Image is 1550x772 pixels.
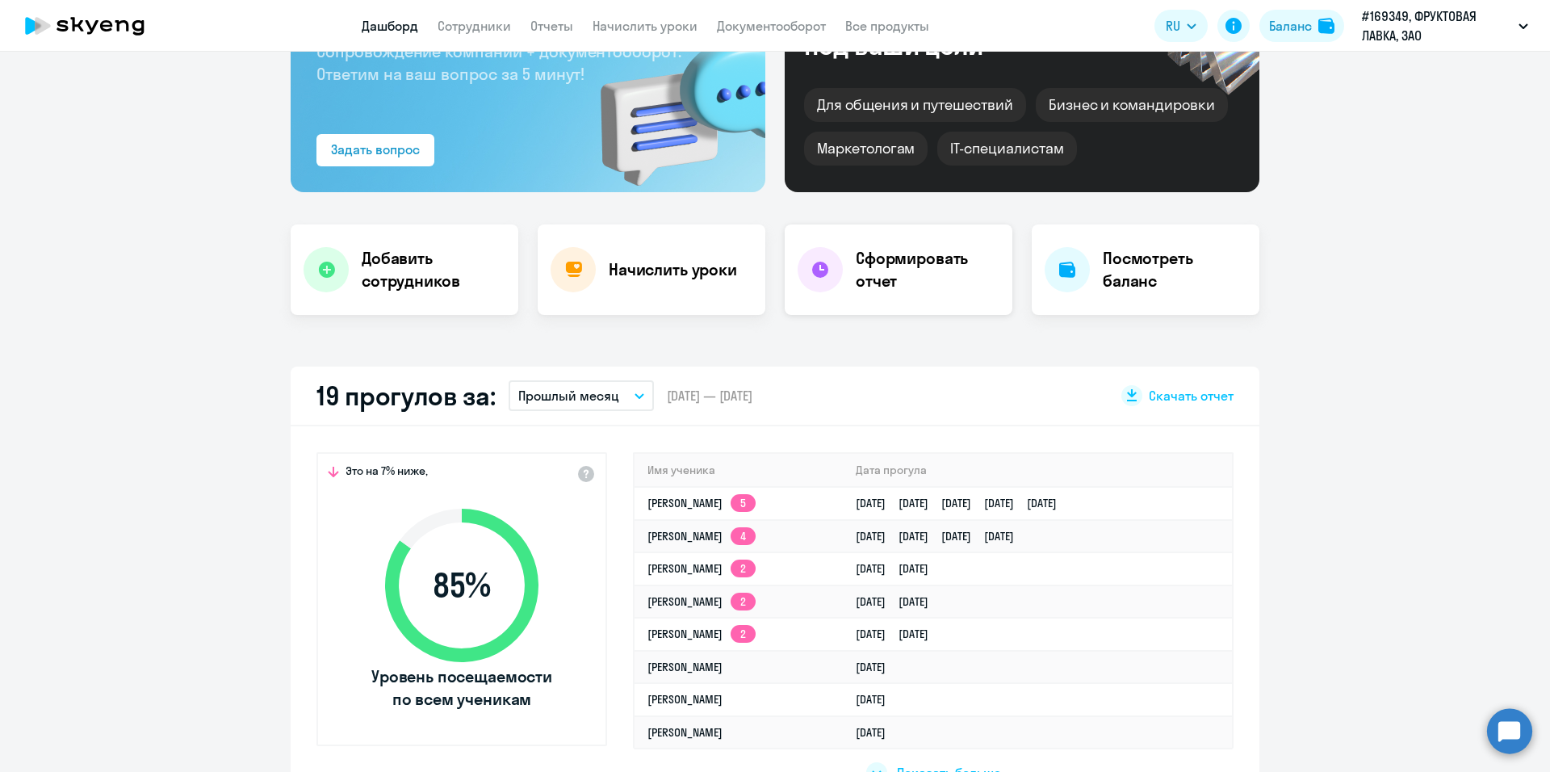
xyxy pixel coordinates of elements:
[1269,16,1312,36] div: Баланс
[1149,387,1234,405] span: Скачать отчет
[856,660,899,674] a: [DATE]
[647,496,756,510] a: [PERSON_NAME]5
[856,692,899,707] a: [DATE]
[667,387,752,405] span: [DATE] — [DATE]
[856,247,999,292] h4: Сформировать отчет
[843,454,1232,487] th: Дата прогула
[804,132,928,166] div: Маркетологам
[937,132,1076,166] div: IT-специалистам
[1354,6,1536,45] button: #169349, ФРУКТОВАЯ ЛАВКА, ЗАО
[316,380,496,412] h2: 19 прогулов за:
[731,527,756,545] app-skyeng-badge: 4
[731,625,756,643] app-skyeng-badge: 2
[1036,88,1228,122] div: Бизнес и командировки
[647,627,756,641] a: [PERSON_NAME]2
[1166,16,1180,36] span: RU
[1103,247,1246,292] h4: Посмотреть баланс
[362,18,418,34] a: Дашборд
[804,4,1080,59] div: Курсы английского под ваши цели
[331,140,420,159] div: Задать вопрос
[1154,10,1208,42] button: RU
[577,10,765,192] img: bg-img
[804,88,1026,122] div: Для общения и путешествий
[856,529,1027,543] a: [DATE][DATE][DATE][DATE]
[731,560,756,577] app-skyeng-badge: 2
[731,494,756,512] app-skyeng-badge: 5
[362,247,505,292] h4: Добавить сотрудников
[346,464,428,483] span: Это на 7% ниже,
[369,665,555,711] span: Уровень посещаемости по всем ученикам
[438,18,511,34] a: Сотрудники
[856,725,899,740] a: [DATE]
[647,529,756,543] a: [PERSON_NAME]4
[1362,6,1512,45] p: #169349, ФРУКТОВАЯ ЛАВКА, ЗАО
[1318,18,1334,34] img: balance
[845,18,929,34] a: Все продукты
[369,566,555,605] span: 85 %
[856,594,941,609] a: [DATE][DATE]
[647,692,723,707] a: [PERSON_NAME]
[609,258,737,281] h4: Начислить уроки
[1259,10,1344,42] button: Балансbalance
[731,593,756,610] app-skyeng-badge: 2
[717,18,826,34] a: Документооборот
[509,380,654,411] button: Прошлый месяц
[647,725,723,740] a: [PERSON_NAME]
[647,561,756,576] a: [PERSON_NAME]2
[856,561,941,576] a: [DATE][DATE]
[856,627,941,641] a: [DATE][DATE]
[647,660,723,674] a: [PERSON_NAME]
[518,386,619,405] p: Прошлый месяц
[635,454,843,487] th: Имя ученика
[647,594,756,609] a: [PERSON_NAME]2
[316,134,434,166] button: Задать вопрос
[856,496,1070,510] a: [DATE][DATE][DATE][DATE][DATE]
[593,18,697,34] a: Начислить уроки
[530,18,573,34] a: Отчеты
